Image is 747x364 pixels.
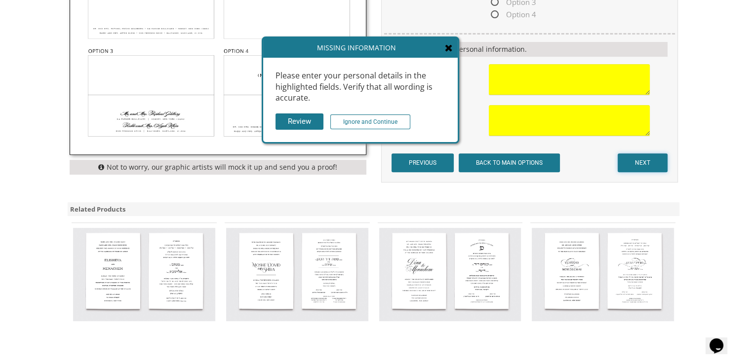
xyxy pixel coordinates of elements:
input: PREVIOUS [392,153,454,172]
img: Wedding Invitation Style 2 [73,228,215,321]
iframe: chat widget [706,325,737,354]
img: Wedding Invitation Style 3 [226,228,368,321]
input: Review [275,113,323,130]
div: Related Products [68,202,680,217]
div: Please fill in your personal information. [392,42,668,57]
input: NEXT [618,153,668,172]
img: Wedding Invitation Style 5 [379,228,521,321]
div: Not to worry, our graphic artists will mock it up and send you a proof! [70,160,366,175]
input: Ignore and Continue [330,114,410,129]
div: Missing Information [263,38,458,58]
div: Please enter your personal details in the highlighted fields. Verify that all wording is accurate. [275,70,445,104]
span: Option 4 [489,8,536,21]
input: BACK TO MAIN OPTIONS [459,153,560,172]
img: Wedding Invitation Style 14 [532,228,674,321]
